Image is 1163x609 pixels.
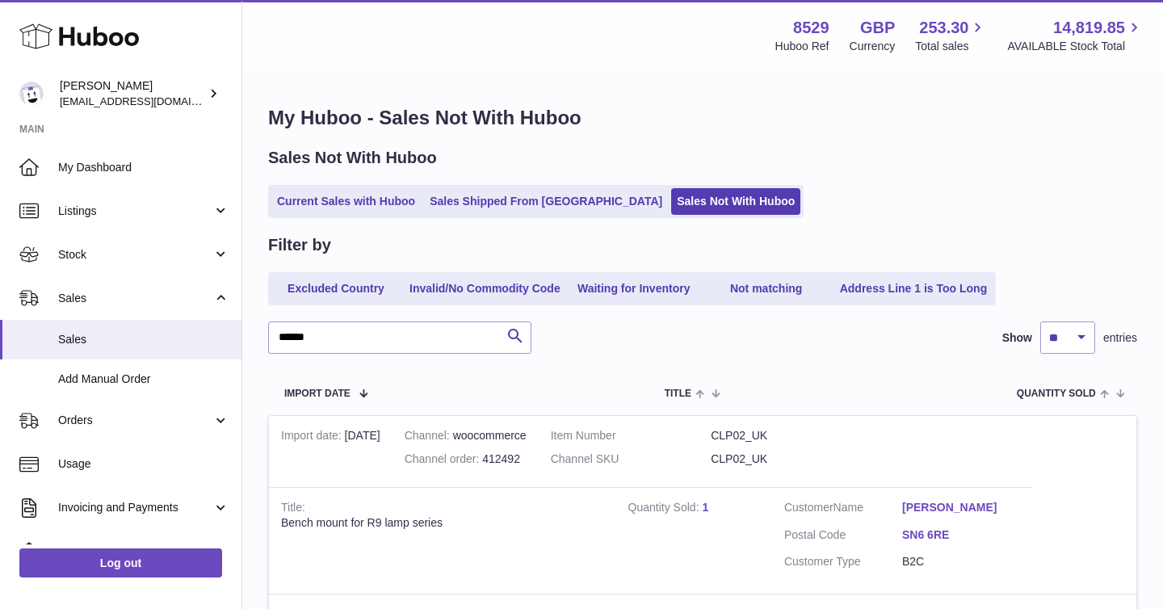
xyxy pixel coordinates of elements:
[58,160,229,175] span: My Dashboard
[569,275,699,302] a: Waiting for Inventory
[784,527,902,547] dt: Postal Code
[271,275,401,302] a: Excluded Country
[424,188,668,215] a: Sales Shipped From [GEOGRAPHIC_DATA]
[58,544,229,559] span: Cases
[702,275,831,302] a: Not matching
[58,500,212,515] span: Invoicing and Payments
[784,500,902,519] dt: Name
[915,39,987,54] span: Total sales
[834,275,993,302] a: Address Line 1 is Too Long
[19,82,44,106] img: admin@redgrass.ch
[58,204,212,219] span: Listings
[58,332,229,347] span: Sales
[405,429,453,446] strong: Channel
[405,451,527,467] div: 412492
[405,452,483,469] strong: Channel order
[269,416,393,487] td: [DATE]
[1002,330,1032,346] label: Show
[405,428,527,443] div: woocommerce
[268,105,1137,131] h1: My Huboo - Sales Not With Huboo
[281,515,604,531] div: Bench mount for R9 lamp series
[711,451,871,467] dd: CLP02_UK
[793,17,829,39] strong: 8529
[58,456,229,472] span: Usage
[850,39,896,54] div: Currency
[1017,388,1096,399] span: Quantity Sold
[58,247,212,262] span: Stock
[281,429,345,446] strong: Import date
[919,17,968,39] span: 253.30
[902,554,1020,569] dd: B2C
[551,428,712,443] dt: Item Number
[915,17,987,54] a: 253.30 Total sales
[1103,330,1137,346] span: entries
[58,372,229,387] span: Add Manual Order
[271,188,421,215] a: Current Sales with Huboo
[19,548,222,577] a: Log out
[60,78,205,109] div: [PERSON_NAME]
[58,413,212,428] span: Orders
[268,234,331,256] h2: Filter by
[1007,17,1144,54] a: 14,819.85 AVAILABLE Stock Total
[902,527,1020,543] a: SN6 6RE
[702,501,708,514] a: 1
[284,388,351,399] span: Import date
[671,188,800,215] a: Sales Not With Huboo
[784,501,833,514] span: Customer
[665,388,691,399] span: Title
[551,451,712,467] dt: Channel SKU
[58,291,212,306] span: Sales
[1007,39,1144,54] span: AVAILABLE Stock Total
[60,94,237,107] span: [EMAIL_ADDRESS][DOMAIN_NAME]
[268,147,437,169] h2: Sales Not With Huboo
[784,554,902,569] dt: Customer Type
[281,501,305,518] strong: Title
[711,428,871,443] dd: CLP02_UK
[628,501,703,518] strong: Quantity Sold
[404,275,566,302] a: Invalid/No Commodity Code
[860,17,895,39] strong: GBP
[775,39,829,54] div: Huboo Ref
[902,500,1020,515] a: [PERSON_NAME]
[1053,17,1125,39] span: 14,819.85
